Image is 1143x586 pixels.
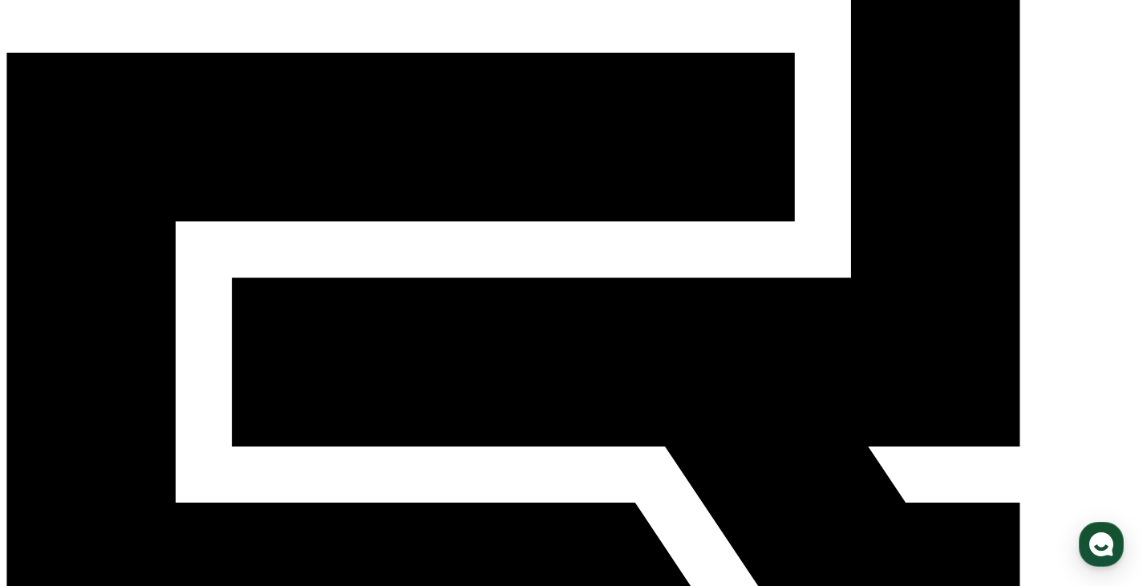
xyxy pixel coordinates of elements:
span: 홈 [51,477,60,490]
a: 대화 [106,453,207,493]
a: 설정 [207,453,308,493]
span: 설정 [248,477,267,490]
span: 대화 [147,478,166,491]
a: 홈 [5,453,106,493]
